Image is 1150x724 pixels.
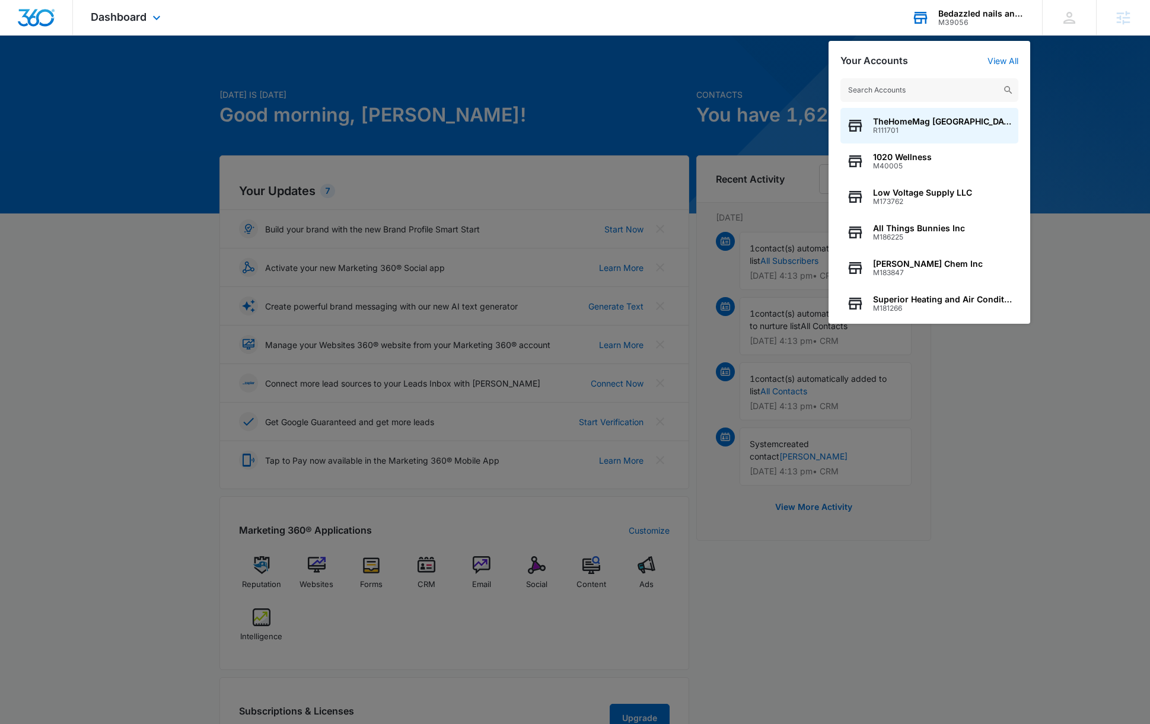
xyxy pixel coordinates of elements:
[840,179,1018,215] button: Low Voltage Supply LLCM173762
[840,78,1018,102] input: Search Accounts
[938,18,1025,27] div: account id
[873,162,932,170] span: M40005
[938,9,1025,18] div: account name
[873,233,965,241] span: M186225
[840,55,908,66] h2: Your Accounts
[873,295,1012,304] span: Superior Heating and Air Conditioning
[840,108,1018,143] button: TheHomeMag [GEOGRAPHIC_DATA]R111701
[840,286,1018,321] button: Superior Heating and Air ConditioningM181266
[873,259,983,269] span: [PERSON_NAME] Chem Inc
[987,56,1018,66] a: View All
[91,11,146,23] span: Dashboard
[840,215,1018,250] button: All Things Bunnies IncM186225
[873,117,1012,126] span: TheHomeMag [GEOGRAPHIC_DATA]
[873,304,1012,312] span: M181266
[840,143,1018,179] button: 1020 WellnessM40005
[873,188,972,197] span: Low Voltage Supply LLC
[840,250,1018,286] button: [PERSON_NAME] Chem IncM183847
[873,269,983,277] span: M183847
[873,152,932,162] span: 1020 Wellness
[873,126,1012,135] span: R111701
[873,197,972,206] span: M173762
[873,224,965,233] span: All Things Bunnies Inc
